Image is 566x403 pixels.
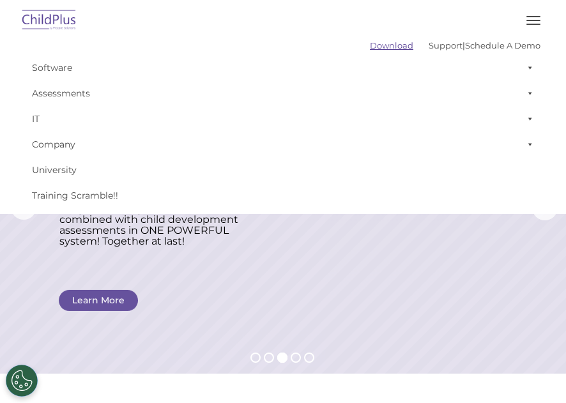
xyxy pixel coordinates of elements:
a: Learn More [59,290,138,311]
img: ChildPlus by Procare Solutions [19,6,79,36]
button: Cookies Settings [6,365,38,397]
a: Training Scramble!! [26,183,540,208]
a: Company [26,132,540,157]
a: IT [26,106,540,132]
a: Support [429,40,463,50]
rs-layer: Program management software combined with child development assessments in ONE POWERFUL system! T... [59,203,240,247]
a: University [26,157,540,183]
a: Assessments [26,80,540,106]
font: | [370,40,540,50]
a: Schedule A Demo [465,40,540,50]
a: Download [370,40,413,50]
a: Software [26,55,540,80]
